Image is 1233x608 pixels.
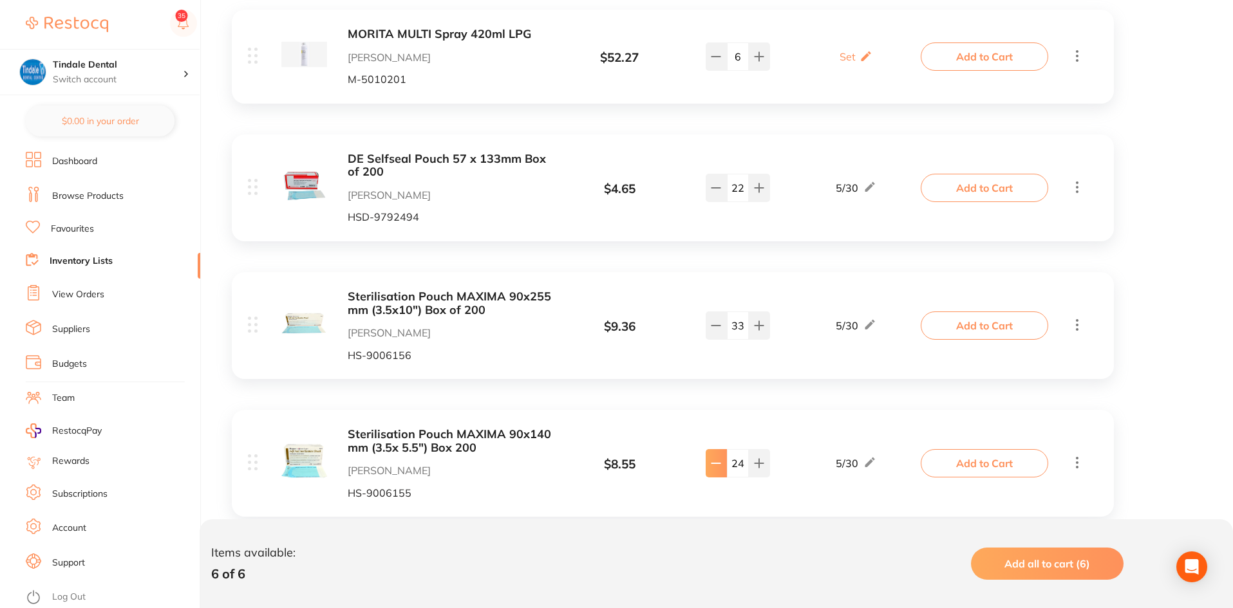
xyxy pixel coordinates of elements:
a: Restocq Logo [26,10,108,39]
a: Subscriptions [52,488,108,501]
img: NTYuanBn [281,300,327,346]
a: Inventory Lists [50,255,113,268]
a: Favourites [51,223,94,235]
a: Dashboard [52,155,97,168]
div: 5 / 30 [836,456,876,471]
p: 6 of 6 [211,566,296,581]
p: M-5010201 [348,73,552,85]
a: Browse Products [52,190,124,203]
button: Add to Cart [921,174,1048,202]
div: DE Selfseal Pouch 57 x 133mm Box of 200 [PERSON_NAME] HSD-9792494 $4.65 5/30Add to Cart [232,134,1114,241]
div: Open Intercom Messenger [1176,551,1207,582]
a: View Orders [52,288,104,301]
button: Add to Cart [921,449,1048,477]
img: NDk0LmpwZw [281,163,327,208]
p: [PERSON_NAME] [348,189,552,201]
img: NTUuanBn [281,438,327,484]
div: $ 4.65 [552,182,687,196]
a: Log Out [52,591,86,603]
button: MORITA MULTI Spray 420ml LPG [348,28,552,41]
a: Rewards [52,455,89,468]
p: [PERSON_NAME] [348,465,552,476]
button: Log Out [26,587,196,608]
p: Switch account [53,73,183,86]
h4: Tindale Dental [53,59,183,71]
div: MORITA MULTI Spray 420ml LPG [PERSON_NAME] M-5010201 $52.27 Set Add to Cart [232,10,1114,103]
button: Sterilisation Pouch MAXIMA 90x140 mm (3.5x 5.5") Box 200 [348,428,552,454]
img: Restocq Logo [26,17,108,32]
div: $ 9.36 [552,320,687,334]
a: Support [52,557,85,569]
div: Sterilisation Pouch MAXIMA 90x140 mm (3.5x 5.5") Box 200 [PERSON_NAME] HS-9006155 $8.55 5/30Add t... [232,410,1114,517]
div: 5 / 30 [836,180,876,196]
button: $0.00 in your order [26,106,174,136]
p: HSD-9792494 [348,211,552,223]
button: DE Selfseal Pouch 57 x 133mm Box of 200 [348,152,552,179]
a: Account [52,522,86,535]
p: [PERSON_NAME] [348,51,552,63]
img: RestocqPay [26,423,41,438]
button: Sterilisation Pouch MAXIMA 90x255 mm (3.5x10") Box of 200 [348,290,552,317]
a: Team [52,392,75,405]
div: Sterilisation Pouch MAXIMA 90x255 mm (3.5x10") Box of 200 [PERSON_NAME] HS-9006156 $9.36 5/30Add ... [232,272,1114,379]
a: Budgets [52,358,87,371]
div: $ 8.55 [552,457,687,472]
button: Add to Cart [921,42,1048,71]
p: HS-9006155 [348,487,552,499]
div: $ 52.27 [552,51,687,65]
span: RestocqPay [52,425,102,438]
img: Tindale Dental [20,59,46,85]
p: Items available: [211,546,296,560]
img: MS5qcGc [281,32,327,77]
button: Add all to cart (6) [971,548,1124,580]
p: [PERSON_NAME] [348,327,552,338]
a: RestocqPay [26,423,102,438]
div: 5 / 30 [836,318,876,333]
p: HS-9006156 [348,349,552,361]
p: Set [840,51,856,62]
a: Suppliers [52,323,90,336]
span: Add all to cart (6) [1004,557,1090,570]
button: Add to Cart [921,311,1048,340]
